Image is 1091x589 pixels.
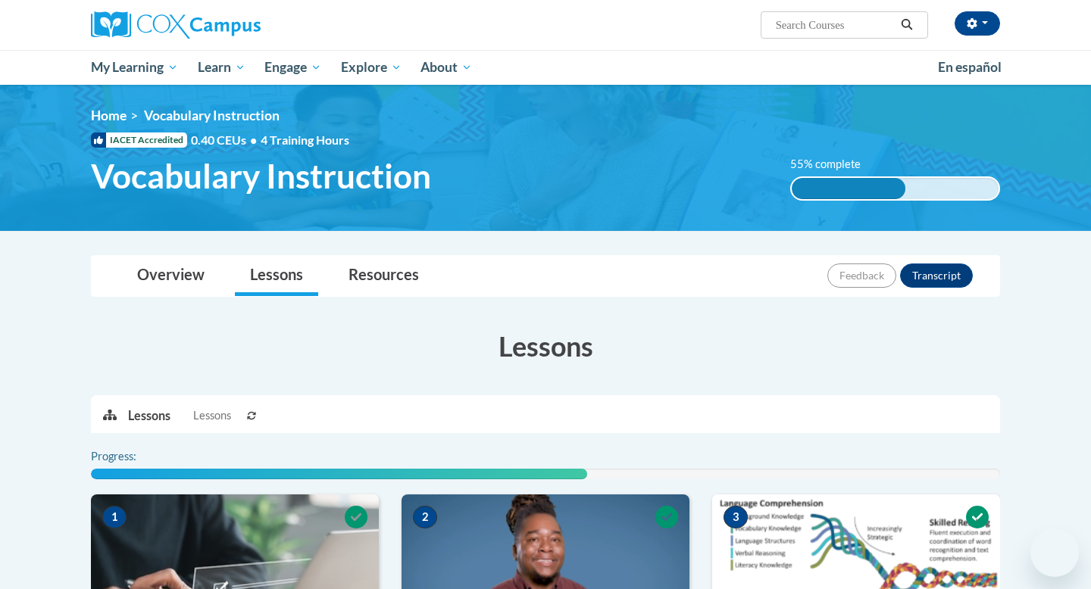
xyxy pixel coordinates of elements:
a: My Learning [81,50,188,85]
a: Engage [255,50,331,85]
button: Feedback [827,263,896,288]
h3: Lessons [91,327,1000,365]
a: En español [928,51,1011,83]
span: 4 Training Hours [261,132,349,147]
input: Search Courses [774,16,896,34]
a: Explore [331,50,411,85]
img: Cox Campus [91,11,261,39]
label: 55% complete [790,156,877,173]
a: Overview [122,256,220,296]
span: • [250,132,257,147]
a: Lessons [235,256,318,296]
a: Home [91,108,127,123]
span: Learn [198,58,245,76]
div: 55% complete [792,178,905,199]
a: Resources [333,256,434,296]
span: Vocabulary Instruction [144,108,280,123]
span: Lessons [193,407,231,424]
span: Explore [341,58,402,76]
span: 2 [413,506,437,528]
p: Lessons [128,407,170,424]
span: About [420,58,472,76]
span: 0.40 CEUs [191,132,261,148]
a: Cox Campus [91,11,379,39]
span: Engage [264,58,321,76]
span: En español [938,59,1002,75]
div: Main menu [68,50,1023,85]
a: Learn [188,50,255,85]
a: About [411,50,483,85]
button: Transcript [900,263,973,288]
button: Account Settings [955,11,1000,36]
span: Vocabulary Instruction [91,156,431,196]
button: Search [896,16,918,34]
label: Progress: [91,448,178,465]
span: IACET Accredited [91,132,187,148]
span: 3 [724,506,748,528]
span: My Learning [91,58,178,76]
iframe: Button to launch messaging window [1030,528,1079,577]
span: 1 [102,506,127,528]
